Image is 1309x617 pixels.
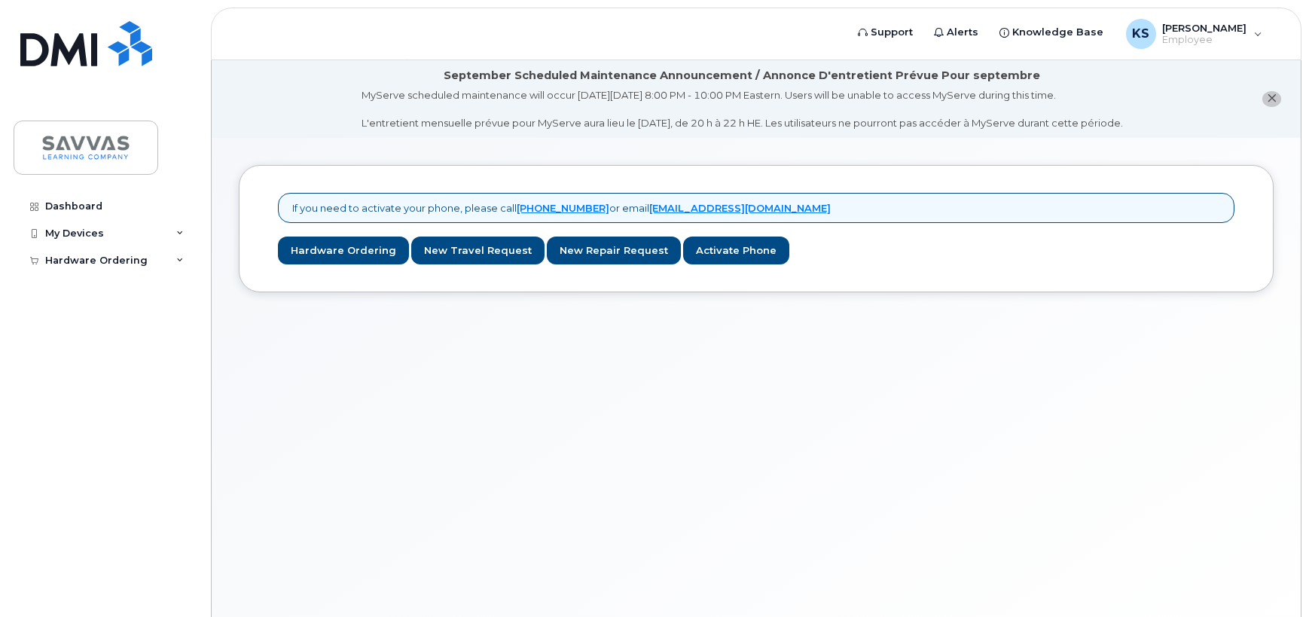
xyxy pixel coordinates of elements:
[517,202,609,214] a: [PHONE_NUMBER]
[649,202,831,214] a: [EMAIL_ADDRESS][DOMAIN_NAME]
[411,237,545,264] a: New Travel Request
[278,237,409,264] a: Hardware Ordering
[1262,91,1281,107] button: close notification
[362,88,1123,130] div: MyServe scheduled maintenance will occur [DATE][DATE] 8:00 PM - 10:00 PM Eastern. Users will be u...
[683,237,789,264] a: Activate Phone
[444,68,1040,84] div: September Scheduled Maintenance Announcement / Annonce D'entretient Prévue Pour septembre
[292,201,831,215] p: If you need to activate your phone, please call or email
[547,237,681,264] a: New Repair Request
